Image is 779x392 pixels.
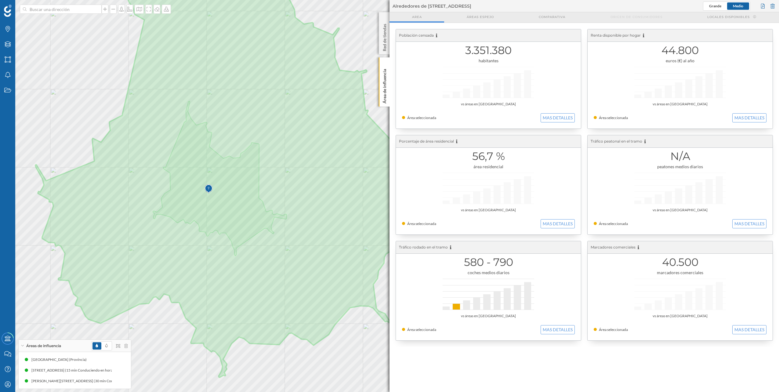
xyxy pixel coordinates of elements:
[412,15,422,19] span: Area
[709,4,721,8] span: Grande
[402,58,575,64] div: habitantes
[539,15,565,19] span: Comparativa
[402,45,575,56] h1: 3.351.380
[407,327,436,332] span: Área seleccionada
[588,241,773,254] div: Marcadores comerciales
[594,151,766,162] h1: N/A
[396,241,581,254] div: Tráfico rodado en el tramo
[599,327,628,332] span: Área seleccionada
[594,45,766,56] h1: 44.800
[588,29,773,42] div: Renta disponible por hogar
[396,29,581,42] div: Población censada
[732,219,766,228] button: MAS DETALLES
[541,325,575,334] button: MAS DETALLES
[402,101,575,107] div: vs áreas en [GEOGRAPHIC_DATA]
[31,357,90,363] div: [GEOGRAPHIC_DATA] (Provincia)
[31,378,156,384] div: [PERSON_NAME][STREET_ADDRESS] (30 min Conduciendo en hora punta)
[599,221,628,226] span: Área seleccionada
[611,15,662,19] span: Origen de consumidores
[382,67,388,103] p: Área de influencia
[407,115,436,120] span: Área seleccionada
[732,113,766,122] button: MAS DETALLES
[594,207,766,213] div: vs áreas en [GEOGRAPHIC_DATA]
[467,15,494,19] span: Áreas espejo
[382,21,388,51] p: Red de tiendas
[205,183,212,195] img: Marker
[396,135,581,148] div: Porcentaje de área residencial
[402,270,575,276] div: coches medios diarios
[594,256,766,268] h1: 40.500
[4,5,12,17] img: Geoblink Logo
[407,221,436,226] span: Área seleccionada
[12,4,34,10] span: Soporte
[541,219,575,228] button: MAS DETALLES
[31,367,127,373] div: [STREET_ADDRESS] (15 min Conduciendo en hora punta)
[402,164,575,170] div: área residencial
[402,207,575,213] div: vs áreas en [GEOGRAPHIC_DATA]
[594,58,766,64] div: euros (€) al año
[594,270,766,276] div: marcadores comerciales
[594,313,766,319] div: vs áreas en [GEOGRAPHIC_DATA]
[26,343,61,349] span: Áreas de influencia
[541,113,575,122] button: MAS DETALLES
[707,15,750,19] span: Locales disponibles
[594,101,766,107] div: vs áreas en [GEOGRAPHIC_DATA]
[588,135,773,148] div: Tráfico peatonal en el tramo
[599,115,628,120] span: Área seleccionada
[732,325,766,334] button: MAS DETALLES
[594,164,766,170] div: peatones medios diarios
[402,256,575,268] h1: 580 - 790
[402,151,575,162] h1: 56,7 %
[733,4,743,8] span: Medio
[402,313,575,319] div: vs áreas en [GEOGRAPHIC_DATA]
[393,3,471,9] span: Alrededores de [STREET_ADDRESS]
